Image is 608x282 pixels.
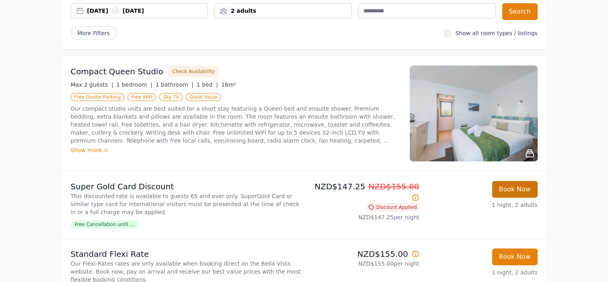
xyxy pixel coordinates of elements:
button: Book Now [492,181,538,198]
span: Discount Applied [366,203,419,211]
span: 1 bed | [197,81,218,88]
span: More Filters [71,26,117,40]
span: Max 2 guests | [71,81,114,88]
span: Free Onsite Parking [71,93,124,101]
p: This discounted rate is available to guests 65 and over only. SuperGold Card or similar type card... [71,192,301,216]
div: [DATE] [DATE] [87,7,208,15]
span: NZD$155.00 [369,182,419,191]
div: 2 adults [215,7,351,15]
div: Show more > [71,146,400,154]
span: 1 bedroom | [116,81,152,88]
span: Great Value [186,93,221,101]
p: Standard Flexi Rate [71,248,301,260]
p: NZD$147.25 [307,181,419,203]
span: 16m² [221,81,236,88]
p: 1 night, 2 adults [426,268,538,276]
p: NZD$155.00 [307,248,419,260]
p: Super Gold Card Discount [71,181,301,192]
button: Search [502,3,538,20]
h3: Compact Queen Studio [71,66,163,77]
p: 1 night, 2 adults [426,201,538,209]
label: Show all room types / listings [455,30,537,36]
p: NZD$147.25 per night [307,213,419,221]
span: Free WiFi [128,93,156,101]
button: Check Availability [168,66,219,77]
span: Free Cancellation until ... [71,220,138,228]
button: Book Now [492,248,538,265]
p: Our compact studio units are best suited for a short stay featuring a Queen bed and ensuite showe... [71,105,400,145]
p: NZD$155.00 per night [307,260,419,268]
span: 1 bathroom | [155,81,193,88]
span: Sky TV [159,93,183,101]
